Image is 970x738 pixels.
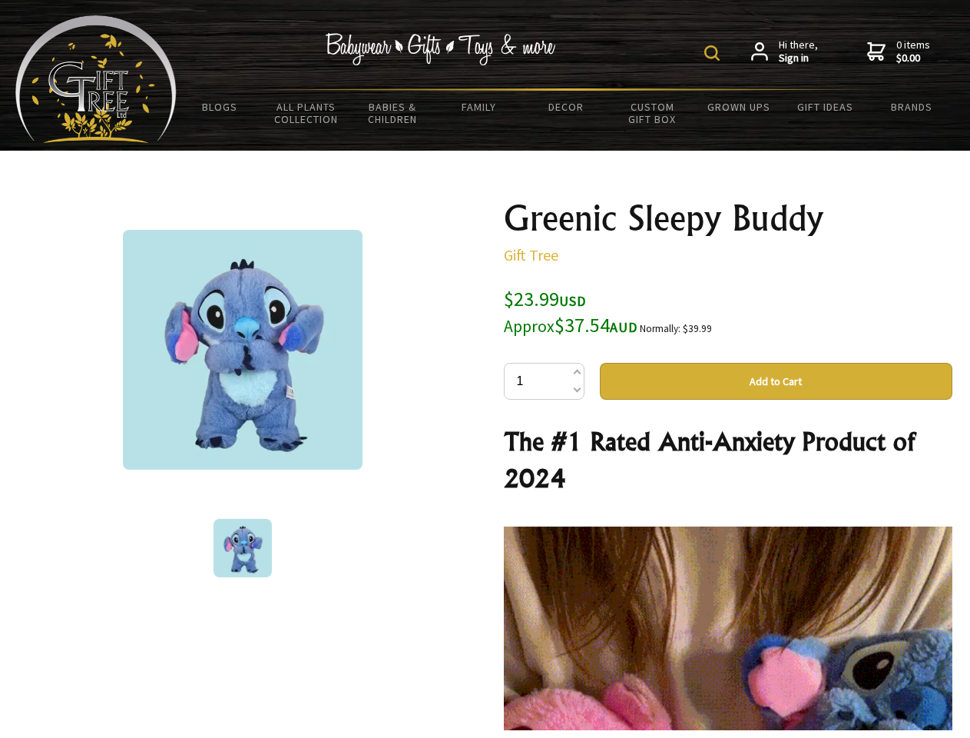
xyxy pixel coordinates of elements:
[867,38,930,65] a: 0 items$0.00
[177,91,263,123] a: BLOGS
[782,91,869,123] a: Gift Ideas
[504,286,637,337] span: $23.99 $37.54
[704,45,720,61] img: product search
[896,52,930,65] strong: $0.00
[15,15,177,143] img: Babyware - Gifts - Toys and more...
[326,33,556,65] img: Babywear - Gifts - Toys & more
[214,519,272,577] img: Greenic Sleepy Buddy
[640,322,712,335] small: Normally: $39.99
[751,38,818,65] a: Hi there,Sign in
[123,230,363,470] img: Greenic Sleepy Buddy
[349,91,436,135] a: Babies & Children
[504,426,915,494] strong: The #1 Rated Anti-Anxiety Product of 2024
[779,38,818,65] span: Hi there,
[504,245,558,264] a: Gift Tree
[436,91,523,123] a: Family
[610,318,637,336] span: AUD
[504,200,952,237] h1: Greenic Sleepy Buddy
[559,292,586,310] span: USD
[869,91,955,123] a: Brands
[600,363,952,400] button: Add to Cart
[609,91,696,135] a: Custom Gift Box
[896,38,930,65] span: 0 items
[522,91,609,123] a: Decor
[779,52,818,65] strong: Sign in
[504,316,555,337] small: Approx
[263,91,350,135] a: All Plants Collection
[695,91,782,123] a: Grown Ups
